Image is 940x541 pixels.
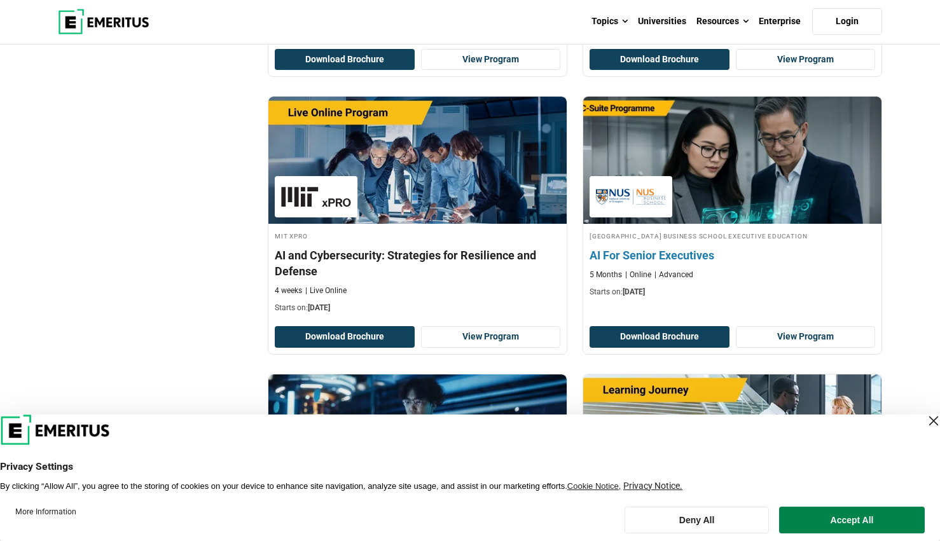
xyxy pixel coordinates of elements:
[421,326,561,348] a: View Program
[812,8,882,35] a: Login
[590,247,875,263] h4: AI For Senior Executives
[569,90,897,230] img: AI For Senior Executives | Online Leadership Course
[623,287,645,296] span: [DATE]
[308,303,330,312] span: [DATE]
[590,230,875,241] h4: [GEOGRAPHIC_DATA] Business School Executive Education
[583,374,881,502] img: Applied AI in Healthcare: Innovation, Strategy and Leadership | Online AI and Machine Learning Co...
[590,270,622,280] p: 5 Months
[281,182,351,211] img: MIT xPRO
[590,49,729,71] button: Download Brochure
[275,326,415,348] button: Download Brochure
[625,270,651,280] p: Online
[268,374,567,502] img: Strategic Leadership with AI and ML | Online AI and Machine Learning Course
[305,285,347,296] p: Live Online
[421,49,561,71] a: View Program
[268,97,567,320] a: AI and Machine Learning Course by MIT xPRO - October 23, 2025 MIT xPRO MIT xPRO AI and Cybersecur...
[590,287,875,298] p: Starts on:
[654,270,693,280] p: Advanced
[590,326,729,348] button: Download Brochure
[583,97,881,304] a: Leadership Course by National University of Singapore Business School Executive Education - Septe...
[596,182,666,211] img: National University of Singapore Business School Executive Education
[736,49,876,71] a: View Program
[275,303,560,313] p: Starts on:
[275,49,415,71] button: Download Brochure
[275,230,560,241] h4: MIT xPRO
[736,326,876,348] a: View Program
[268,97,567,224] img: AI and Cybersecurity: Strategies for Resilience and Defense | Online AI and Machine Learning Course
[275,285,302,296] p: 4 weeks
[275,247,560,279] h4: AI and Cybersecurity: Strategies for Resilience and Defense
